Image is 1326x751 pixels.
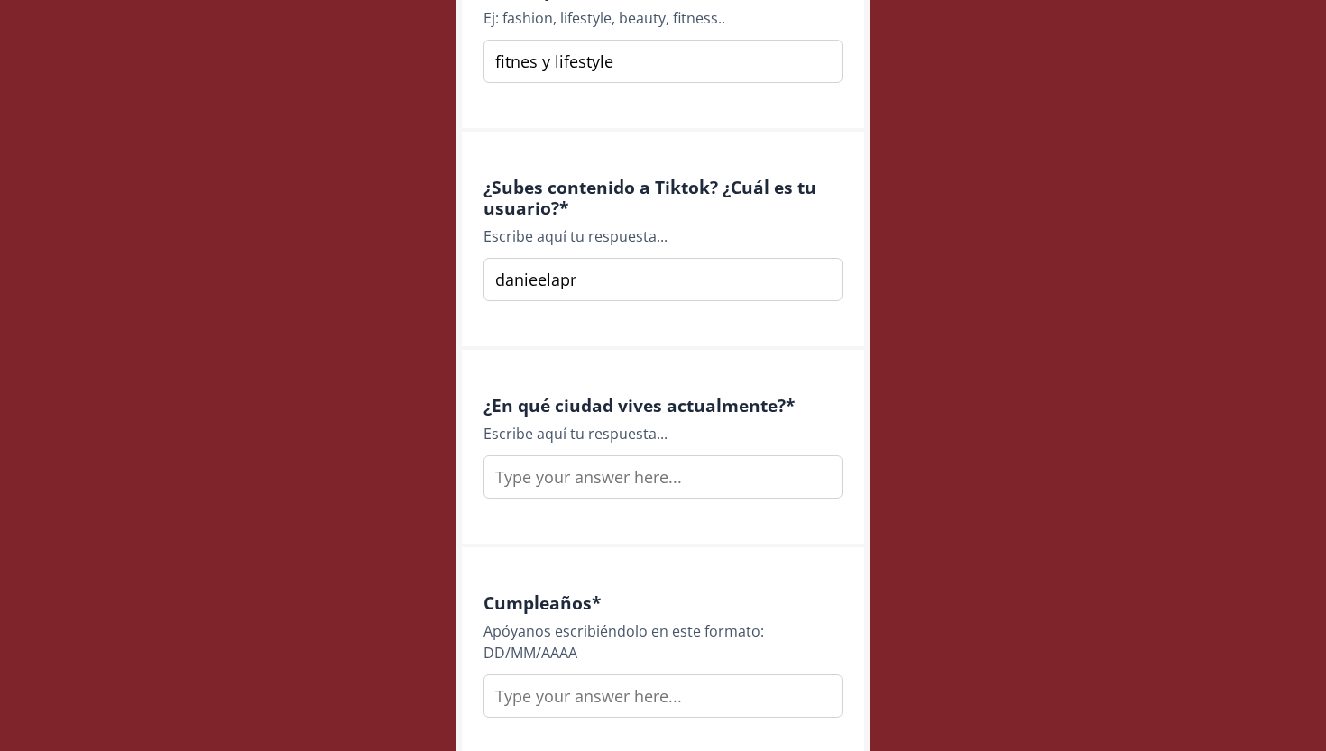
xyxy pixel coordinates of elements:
h4: ¿En qué ciudad vives actualmente? * [483,395,843,416]
div: Escribe aquí tu respuesta... [483,225,843,247]
input: Type your answer here... [483,258,843,301]
input: Type your answer here... [483,455,843,499]
div: Ej: fashion, lifestyle, beauty, fitness.. [483,7,843,29]
div: Apóyanos escribiéndolo en este formato: DD/MM/AAAA [483,620,843,664]
input: Type your answer here... [483,40,843,83]
div: Escribe aquí tu respuesta... [483,423,843,444]
h4: ¿Subes contenido a Tiktok? ¿Cuál es tu usuario? * [483,177,843,218]
input: Type your answer here... [483,674,843,718]
h4: Cumpleaños * [483,592,843,613]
